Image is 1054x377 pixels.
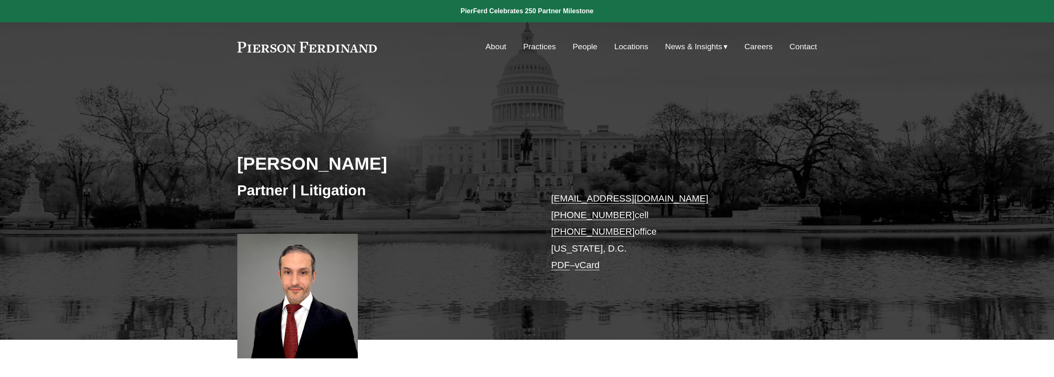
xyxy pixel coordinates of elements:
a: People [573,39,598,55]
a: Contact [789,39,817,55]
a: Practices [523,39,556,55]
span: News & Insights [665,40,722,54]
a: About [485,39,506,55]
a: PDF [551,260,570,270]
h3: Partner | Litigation [237,181,527,199]
a: [EMAIL_ADDRESS][DOMAIN_NAME] [551,193,708,204]
a: folder dropdown [665,39,728,55]
p: cell office [US_STATE], D.C. – [551,190,793,274]
a: Locations [614,39,648,55]
a: Careers [744,39,772,55]
a: [PHONE_NUMBER] [551,226,635,237]
a: vCard [575,260,600,270]
a: [PHONE_NUMBER] [551,210,635,220]
h2: [PERSON_NAME] [237,153,527,174]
